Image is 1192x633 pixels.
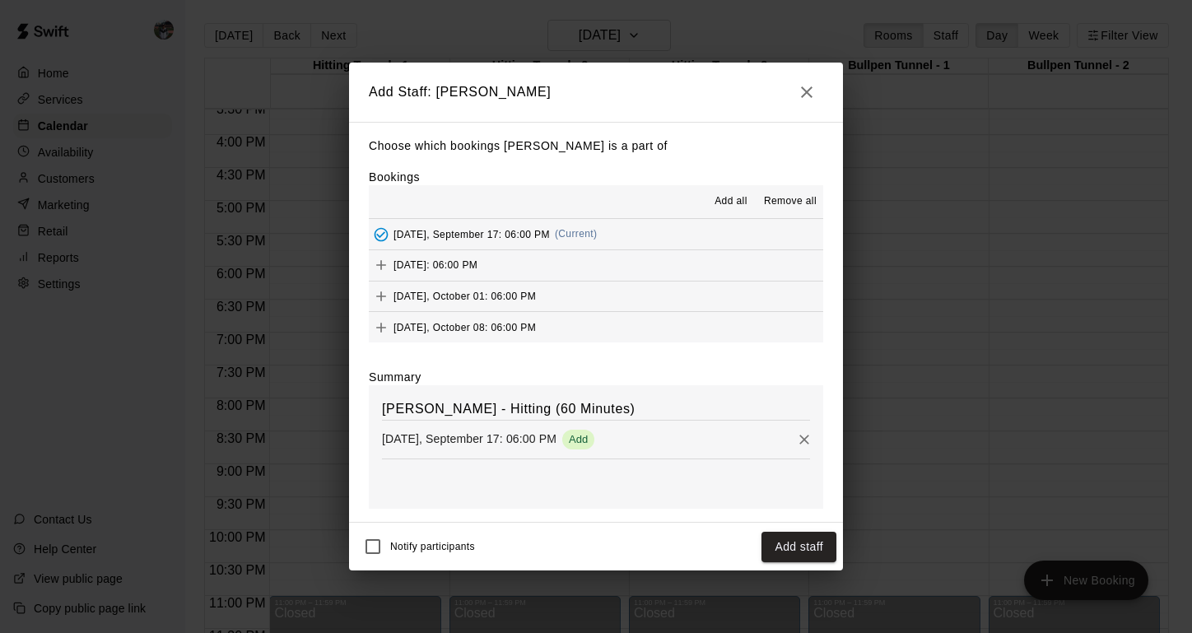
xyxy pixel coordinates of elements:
[369,282,823,312] button: Add[DATE], October 01: 06:00 PM
[382,398,810,420] h6: [PERSON_NAME] - Hitting (60 Minutes)
[393,259,477,271] span: [DATE]: 06:00 PM
[390,542,475,553] span: Notify participants
[393,321,536,333] span: [DATE], October 08: 06:00 PM
[555,228,598,240] span: (Current)
[764,193,817,210] span: Remove all
[369,320,393,333] span: Add
[792,427,817,452] button: Remove
[562,433,594,445] span: Add
[349,63,843,122] h2: Add Staff: [PERSON_NAME]
[761,532,836,562] button: Add staff
[369,170,420,184] label: Bookings
[369,289,393,301] span: Add
[369,369,421,385] label: Summary
[369,219,823,249] button: Added - Collect Payment[DATE], September 17: 06:00 PM(Current)
[369,136,823,156] p: Choose which bookings [PERSON_NAME] is a part of
[382,431,556,447] p: [DATE], September 17: 06:00 PM
[369,312,823,342] button: Add[DATE], October 08: 06:00 PM
[705,189,757,215] button: Add all
[393,228,550,240] span: [DATE], September 17: 06:00 PM
[369,258,393,271] span: Add
[757,189,823,215] button: Remove all
[393,290,536,301] span: [DATE], October 01: 06:00 PM
[715,193,747,210] span: Add all
[369,250,823,281] button: Add[DATE]: 06:00 PM
[369,222,393,247] button: Added - Collect Payment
